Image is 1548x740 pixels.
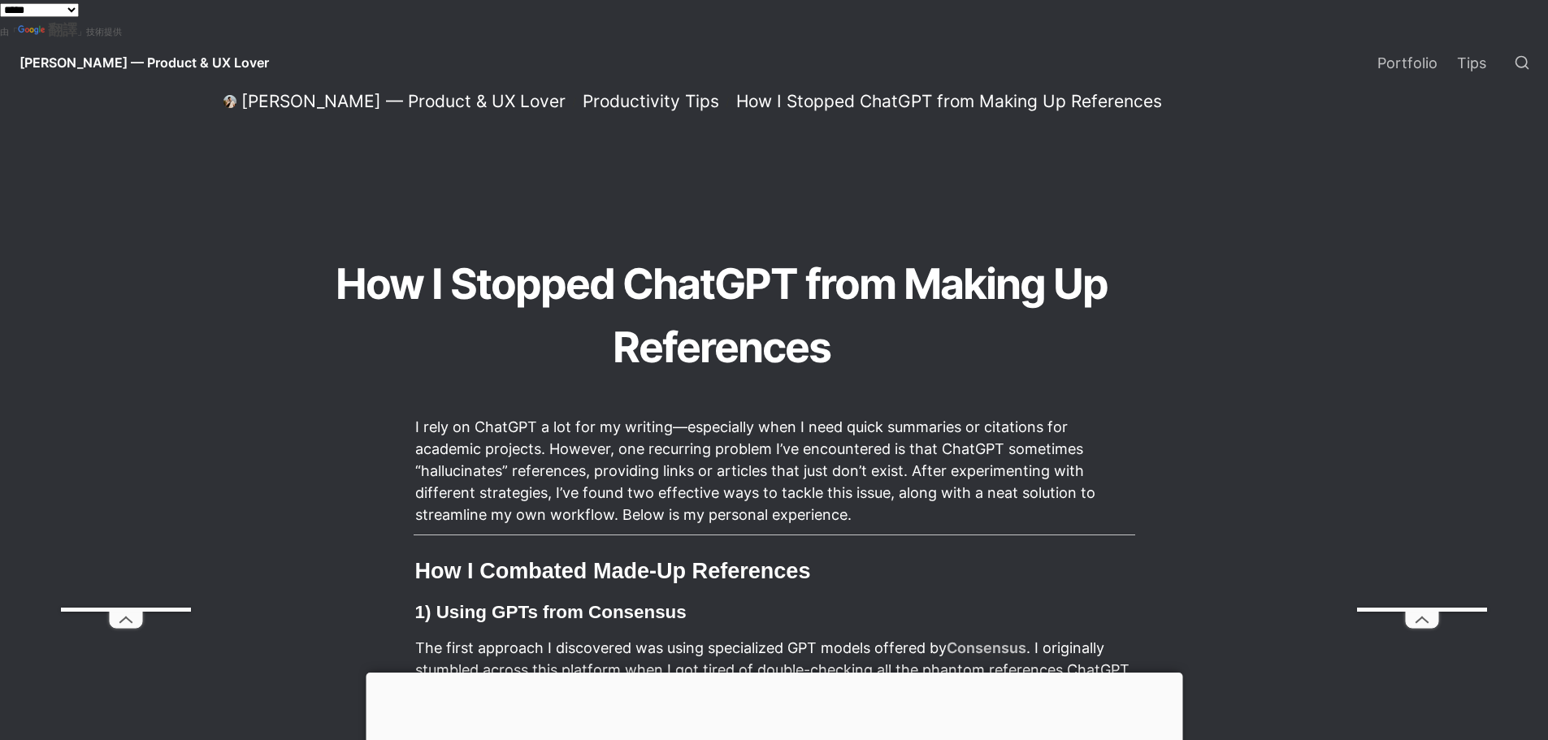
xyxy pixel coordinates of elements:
h1: How I Stopped ChatGPT from Making Up References [283,251,1160,380]
a: How I Stopped ChatGPT from Making Up References [731,92,1167,111]
img: Google 翻譯 [18,25,48,37]
div: Productivity Tips [583,91,719,112]
div: [PERSON_NAME] — Product & UX Lover [241,91,566,112]
a: [PERSON_NAME] — Product & UX Lover [7,40,282,85]
h3: 1) Using GPTs from Consensus [414,598,1135,626]
a: [PERSON_NAME] — Product & UX Lover [219,92,570,111]
img: Daniel Lee — Product & UX Lover [223,95,236,108]
a: Consensus [947,639,1026,656]
span: / [572,95,576,109]
p: The first approach I discovered was using specialized GPT models offered by . I originally stumbl... [414,634,1135,727]
iframe: Advertisement [61,120,191,608]
h2: How I Combated Made-Up References [414,555,1135,588]
div: How I Stopped ChatGPT from Making Up References [736,91,1162,112]
a: 翻譯 [18,21,77,38]
a: Tips [1447,40,1496,85]
p: I rely on ChatGPT a lot for my writing—especially when I need quick summaries or citations for ac... [414,413,1135,528]
span: [PERSON_NAME] — Product & UX Lover [20,54,269,71]
a: Portfolio [1368,40,1447,85]
iframe: Advertisement [1357,120,1487,608]
a: Productivity Tips [578,92,724,111]
span: / [726,95,730,109]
